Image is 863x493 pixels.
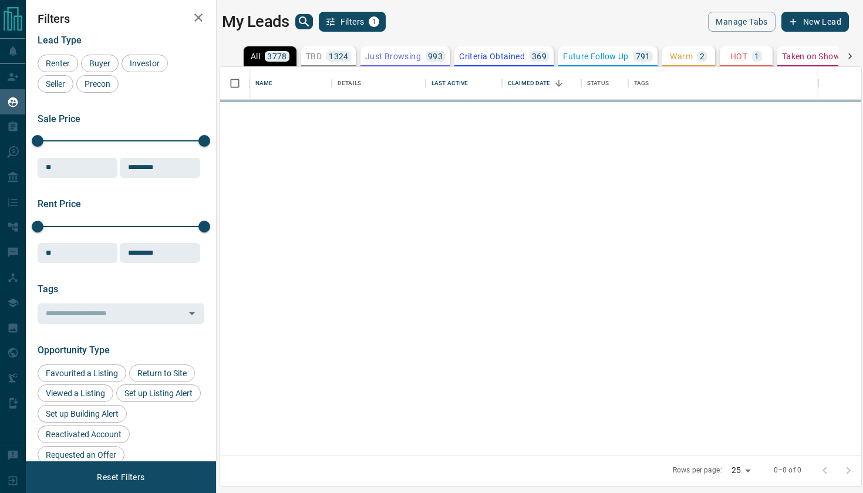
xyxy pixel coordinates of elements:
div: Requested an Offer [38,446,124,464]
div: Details [338,67,361,100]
span: Tags [38,283,58,295]
span: Favourited a Listing [42,369,122,378]
button: Filters1 [319,12,386,32]
span: Sale Price [38,113,80,124]
span: Return to Site [133,369,191,378]
p: 1324 [329,52,349,60]
div: Last Active [431,67,468,100]
span: Rent Price [38,198,81,210]
div: Tags [628,67,818,100]
span: Seller [42,79,69,89]
p: Criteria Obtained [459,52,525,60]
p: 3778 [267,52,287,60]
p: Warm [670,52,693,60]
div: Seller [38,75,73,93]
div: Precon [76,75,119,93]
div: Set up Listing Alert [116,384,201,402]
button: Sort [551,75,567,92]
p: Future Follow Up [563,52,628,60]
div: Last Active [426,67,502,100]
p: TBD [306,52,322,60]
span: Reactivated Account [42,430,126,439]
span: Viewed a Listing [42,389,109,398]
button: search button [295,14,313,29]
p: 369 [532,52,547,60]
div: Status [581,67,628,100]
div: Name [250,67,332,100]
button: Reset Filters [89,467,152,487]
div: Viewed a Listing [38,384,113,402]
span: Set up Building Alert [42,409,123,418]
p: 993 [428,52,443,60]
h2: Filters [38,12,204,26]
p: HOT [730,52,747,60]
button: New Lead [781,12,849,32]
div: Claimed Date [508,67,551,100]
div: Details [332,67,426,100]
div: Buyer [81,55,119,72]
div: Reactivated Account [38,426,130,443]
span: Investor [126,59,164,68]
span: Opportunity Type [38,345,110,356]
p: All [251,52,260,60]
span: Precon [80,79,114,89]
div: Tags [634,67,649,100]
span: Requested an Offer [42,450,120,460]
div: Return to Site [129,364,195,382]
div: Status [587,67,609,100]
span: 1 [370,18,378,26]
p: 2 [700,52,704,60]
div: Renter [38,55,78,72]
div: Favourited a Listing [38,364,126,382]
p: Taken on Showings [782,52,857,60]
div: Set up Building Alert [38,405,127,423]
div: 25 [727,462,755,479]
span: Buyer [85,59,114,68]
p: Rows per page: [673,465,722,475]
div: Claimed Date [502,67,581,100]
button: Manage Tabs [708,12,775,32]
p: Just Browsing [365,52,421,60]
div: Name [255,67,273,100]
span: Renter [42,59,74,68]
button: Open [184,305,200,322]
span: Set up Listing Alert [120,389,197,398]
p: 0–0 of 0 [774,465,801,475]
div: Investor [122,55,168,72]
h1: My Leads [222,12,289,31]
p: 791 [636,52,650,60]
span: Lead Type [38,35,82,46]
p: 1 [754,52,759,60]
